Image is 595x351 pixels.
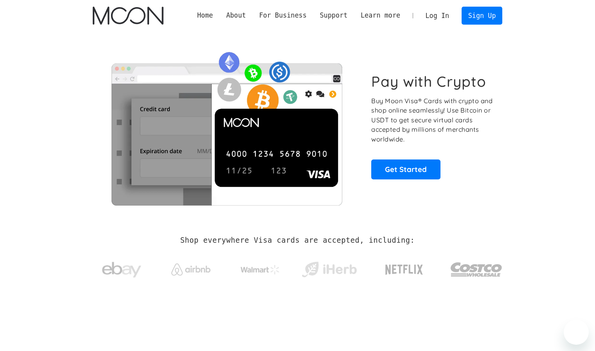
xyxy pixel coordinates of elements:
[231,257,289,278] a: Walmart
[371,73,486,90] h1: Pay with Crypto
[93,47,361,205] img: Moon Cards let you spend your crypto anywhere Visa is accepted.
[371,96,494,144] p: Buy Moon Visa® Cards with crypto and shop online seamlessly! Use Bitcoin or USDT to get secure vi...
[93,250,151,286] a: ebay
[450,247,503,288] a: Costco
[300,260,358,280] img: iHerb
[171,263,210,276] img: Airbnb
[226,11,246,20] div: About
[219,11,252,20] div: About
[191,11,219,20] a: Home
[93,7,164,25] a: home
[300,252,358,284] a: iHerb
[259,11,306,20] div: For Business
[313,11,354,20] div: Support
[385,260,424,279] img: Netflix
[253,11,313,20] div: For Business
[450,255,503,284] img: Costco
[102,258,141,282] img: ebay
[462,7,502,24] a: Sign Up
[369,252,439,283] a: Netflix
[93,7,164,25] img: Moon Logo
[354,11,407,20] div: Learn more
[320,11,347,20] div: Support
[241,265,280,274] img: Walmart
[564,320,589,345] iframe: Button to launch messaging window
[419,7,456,24] a: Log In
[371,159,440,179] a: Get Started
[180,236,415,245] h2: Shop everywhere Visa cards are accepted, including:
[361,11,400,20] div: Learn more
[162,256,220,279] a: Airbnb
